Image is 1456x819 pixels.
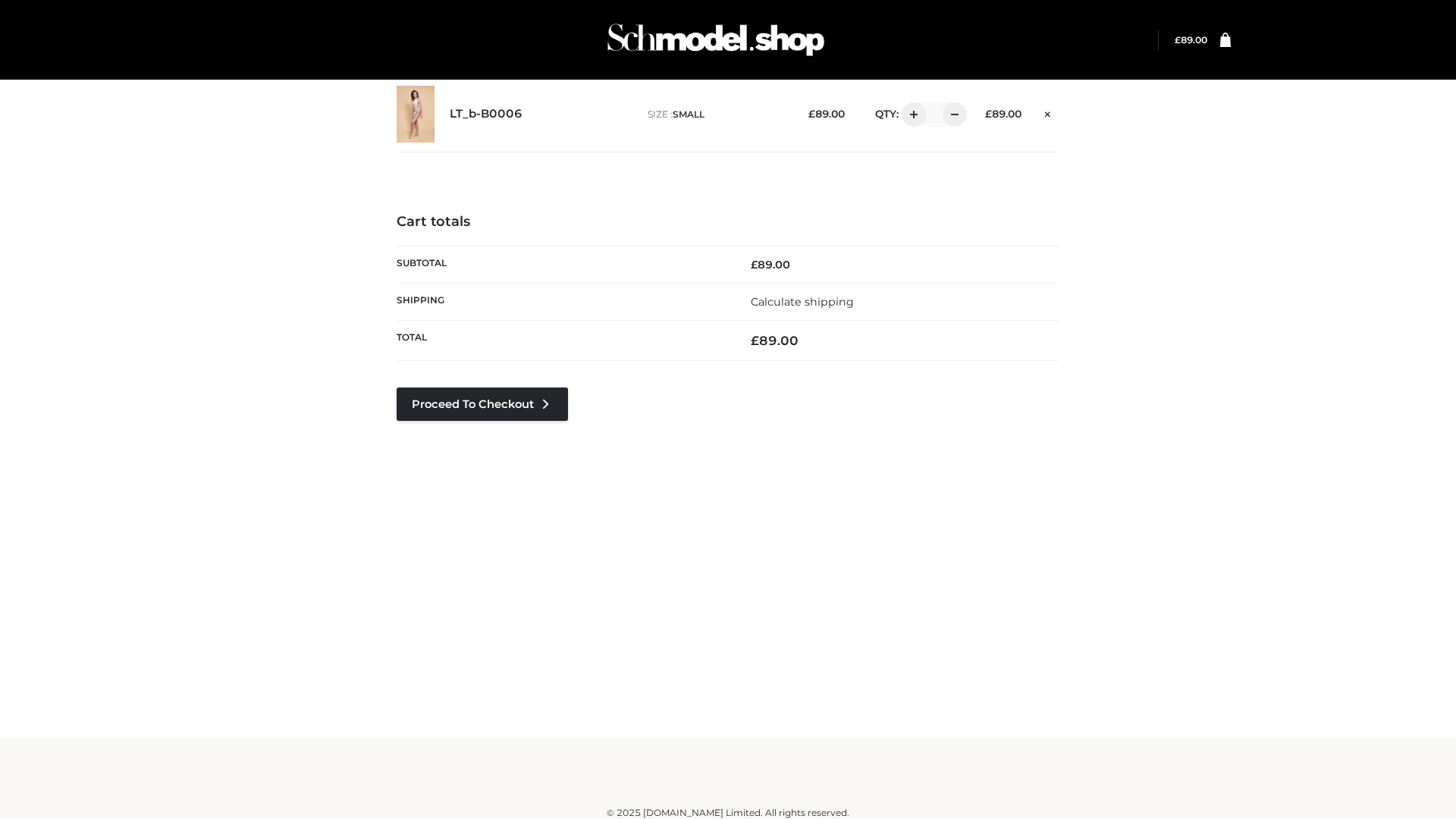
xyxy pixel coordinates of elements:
span: £ [808,108,815,120]
a: £89.00 [1175,34,1207,45]
img: Schmodel Admin 964 [602,10,830,70]
span: £ [751,333,759,348]
a: LT_b-B0006 [450,107,522,121]
bdi: 89.00 [985,108,1021,120]
bdi: 89.00 [808,108,845,120]
span: £ [1175,34,1181,45]
a: Remove this item [1037,102,1059,122]
span: SMALL [673,108,704,120]
div: QTY: [860,102,962,127]
bdi: 89.00 [751,333,799,348]
a: Proceed to Checkout [397,388,568,421]
bdi: 89.00 [751,258,790,271]
th: Subtotal [397,246,728,283]
h4: Cart totals [397,214,1059,231]
bdi: 89.00 [1175,34,1207,45]
a: Calculate shipping [751,295,854,309]
span: £ [985,108,992,120]
p: size : [648,108,785,121]
th: Shipping [397,283,728,320]
th: Total [397,321,728,361]
span: £ [751,258,758,271]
